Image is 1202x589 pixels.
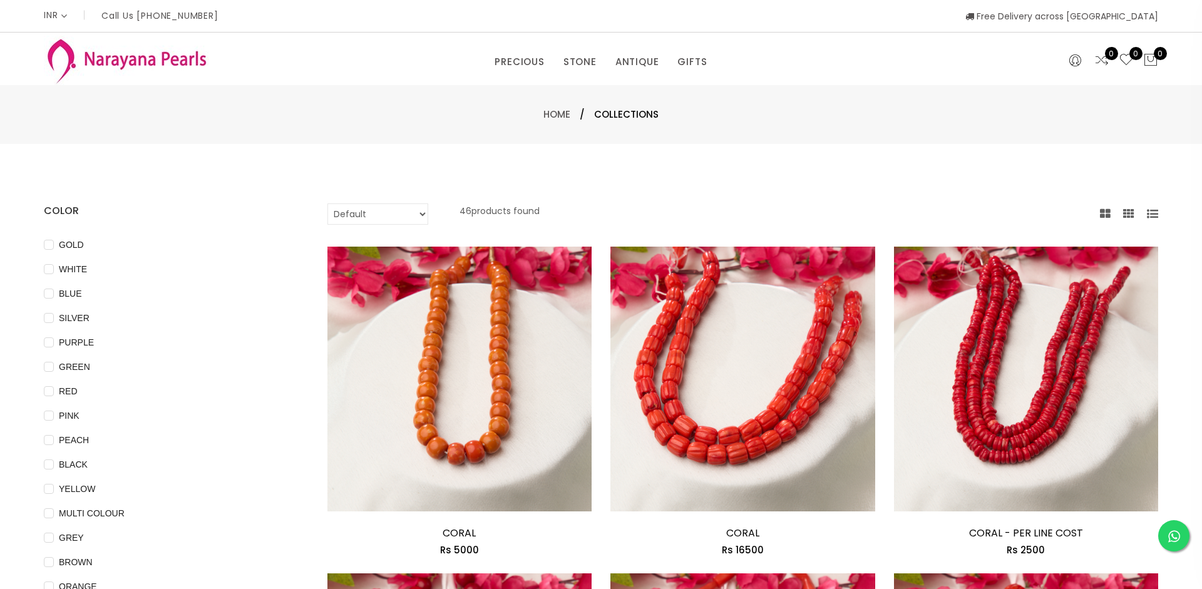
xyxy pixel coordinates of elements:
a: 0 [1119,53,1134,69]
p: Call Us [PHONE_NUMBER] [101,11,218,20]
p: 46 products found [460,203,540,225]
span: PEACH [54,433,94,447]
span: BLUE [54,287,87,300]
span: GREEN [54,360,95,374]
span: PINK [54,409,85,423]
span: YELLOW [54,482,100,496]
a: CORAL - PER LINE COST [969,526,1083,540]
span: Free Delivery across [GEOGRAPHIC_DATA] [965,10,1158,23]
span: BLACK [54,458,93,471]
span: GOLD [54,238,89,252]
span: WHITE [54,262,92,276]
a: CORAL [726,526,759,540]
span: GREY [54,531,89,545]
span: Rs 16500 [722,543,764,556]
span: 0 [1105,47,1118,60]
span: SILVER [54,311,95,325]
span: 0 [1154,47,1167,60]
span: Rs 5000 [440,543,479,556]
a: STONE [563,53,597,71]
a: GIFTS [677,53,707,71]
a: CORAL [443,526,476,540]
button: 0 [1143,53,1158,69]
span: PURPLE [54,335,99,349]
span: MULTI COLOUR [54,506,130,520]
span: 0 [1129,47,1143,60]
a: PRECIOUS [495,53,544,71]
span: Rs 2500 [1007,543,1045,556]
span: BROWN [54,555,98,569]
span: Collections [594,107,659,122]
h4: COLOR [44,203,290,218]
span: / [580,107,585,122]
a: 0 [1094,53,1109,69]
a: Home [543,108,570,121]
a: ANTIQUE [615,53,659,71]
span: RED [54,384,83,398]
